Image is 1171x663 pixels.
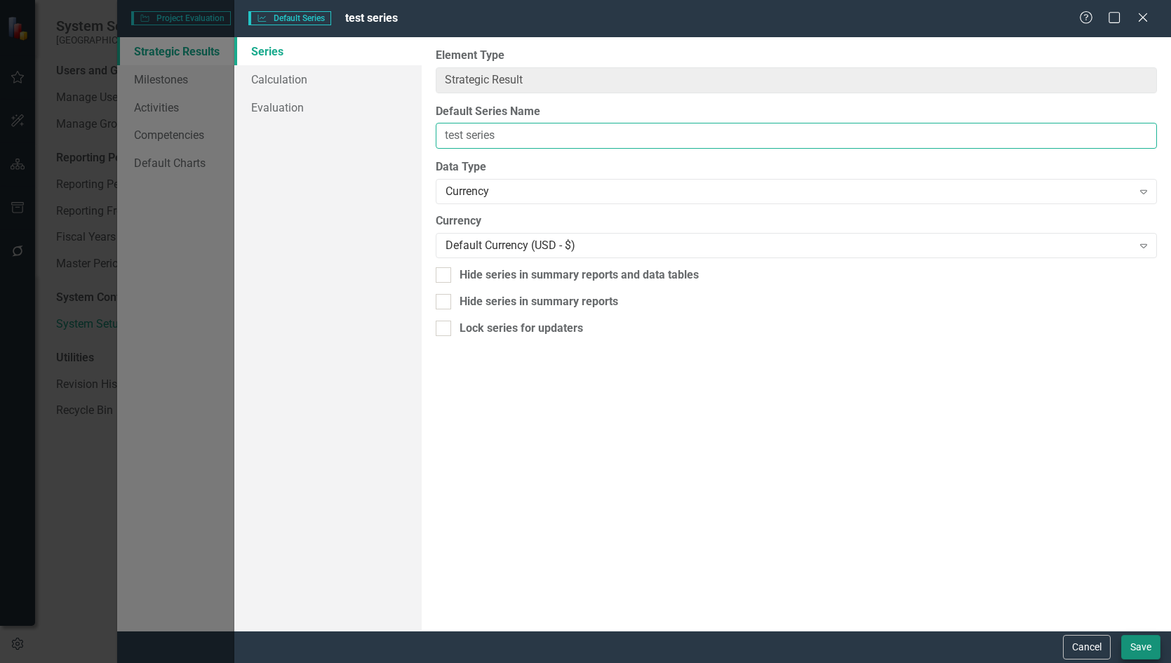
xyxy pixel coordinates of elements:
div: Currency [446,184,1132,200]
button: Cancel [1063,635,1111,659]
div: Hide series in summary reports [460,294,618,310]
div: Lock series for updaters [460,321,583,337]
input: Default Series Name [436,123,1157,149]
div: Default Currency (USD - $) [446,238,1132,254]
span: Default Series [248,11,331,25]
button: Save [1121,635,1160,659]
div: Hide series in summary reports and data tables [460,267,699,283]
a: Evaluation [234,93,422,121]
a: Series [234,37,422,65]
a: Calculation [234,65,422,93]
label: Currency [436,213,1157,229]
span: test series [345,11,398,25]
label: Data Type [436,159,1157,175]
label: Element Type [436,48,1157,64]
label: Default Series Name [436,104,1157,120]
